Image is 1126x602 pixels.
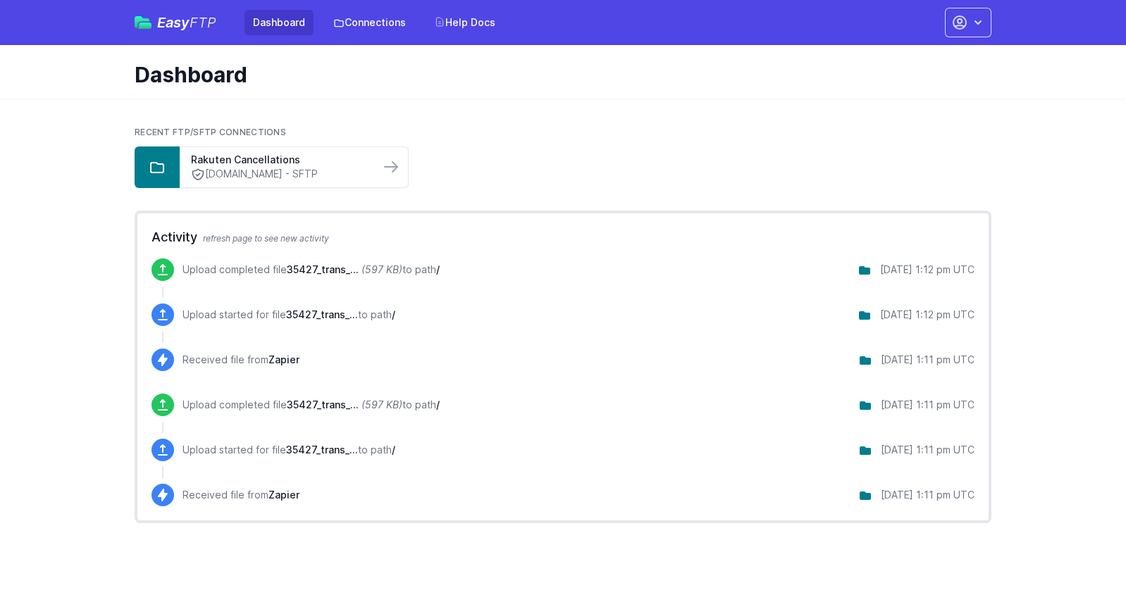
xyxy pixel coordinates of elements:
[880,308,975,322] div: [DATE] 1:12 pm UTC
[286,308,358,320] span: 35427_trans_20250811.txt
[287,263,359,275] span: 35427_trans_20250811.txt
[880,263,975,277] div: [DATE] 1:12 pm UTC
[881,488,975,502] div: [DATE] 1:11 pm UTC
[135,62,980,87] h1: Dashboard
[191,153,369,167] a: Rakuten Cancellations
[151,227,975,247] h2: Activity
[182,443,395,457] p: Upload started for file to path
[287,399,359,410] span: 35427_trans_20250810.txt
[157,15,216,30] span: Easy
[286,444,358,456] span: 35427_trans_20250810.txt
[182,263,440,277] p: Upload completed file to path
[361,399,402,410] i: (597 KB)
[203,233,329,244] span: refresh page to see new activity
[135,15,216,30] a: EasyFTP
[191,167,369,182] a: [DOMAIN_NAME] - SFTP
[182,308,395,322] p: Upload started for file to path
[325,10,414,35] a: Connections
[881,398,975,412] div: [DATE] 1:11 pm UTC
[881,443,975,457] div: [DATE] 1:11 pm UTC
[182,488,299,502] p: Received file from
[436,399,440,410] span: /
[268,489,299,501] span: Zapier
[881,353,975,367] div: [DATE] 1:11 pm UTC
[426,10,504,35] a: Help Docs
[190,14,216,31] span: FTP
[182,398,440,412] p: Upload completed file to path
[436,263,440,275] span: /
[135,16,151,29] img: easyftp_logo.png
[268,353,299,365] span: Zapier
[182,353,299,367] p: Received file from
[135,127,991,138] h2: Recent FTP/SFTP Connections
[392,444,395,456] span: /
[392,308,395,320] span: /
[245,10,314,35] a: Dashboard
[361,263,402,275] i: (597 KB)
